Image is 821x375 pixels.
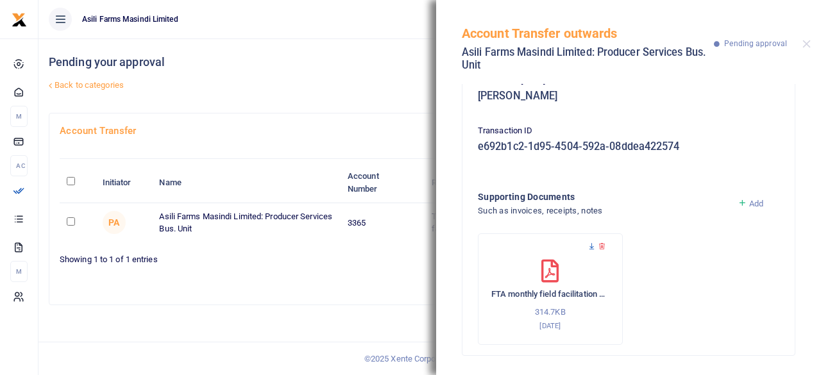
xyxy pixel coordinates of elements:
[60,246,425,266] div: Showing 1 to 1 of 1 entries
[152,203,341,242] td: Asili Farms Masindi Limited: Producer Services Bus. Unit
[539,321,561,330] small: [DATE]
[749,199,763,208] span: Add
[103,211,126,234] span: Pricillah Ankunda
[478,190,727,204] h4: Supporting Documents
[12,12,27,28] img: logo-small
[46,74,554,96] a: Back to categories
[462,26,714,41] h5: Account Transfer outwards
[10,106,28,127] li: M
[478,124,779,138] p: Transaction ID
[341,203,425,242] td: 3365
[478,204,727,218] h4: Such as invoices, receipts, notes
[10,155,28,176] li: Ac
[10,261,28,282] li: M
[802,40,811,48] button: Close
[478,90,779,103] h5: [PERSON_NAME]
[478,140,779,153] h5: e692b1c2-1d95-4504-592a-08ddea422574
[77,13,183,25] span: Asili Farms Masindi Limited
[425,203,598,242] td: Transfer to PSBU for FTA monthy Field facilitataion
[60,124,800,138] h4: Account Transfer
[425,163,598,203] th: Reason: activate to sort column ascending
[49,55,554,69] h4: Pending your approval
[491,306,609,319] p: 314.7KB
[738,199,764,208] a: Add
[60,163,95,203] th: : activate to sort column descending
[462,46,714,71] h5: Asili Farms Masindi Limited: Producer Services Bus. Unit
[491,289,609,299] h6: FTA monthly field facilitation Sept Naome transportation to [GEOGRAPHIC_DATA] and Bike hire for [...
[95,163,152,203] th: Initiator: activate to sort column ascending
[341,163,425,203] th: Account Number: activate to sort column ascending
[478,233,623,345] div: FTA monthly field facilitation Sept Naome transportation to Zara and Bike hire for Keturah
[152,163,341,203] th: Name: activate to sort column ascending
[12,14,27,24] a: logo-small logo-large logo-large
[724,39,787,48] span: Pending approval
